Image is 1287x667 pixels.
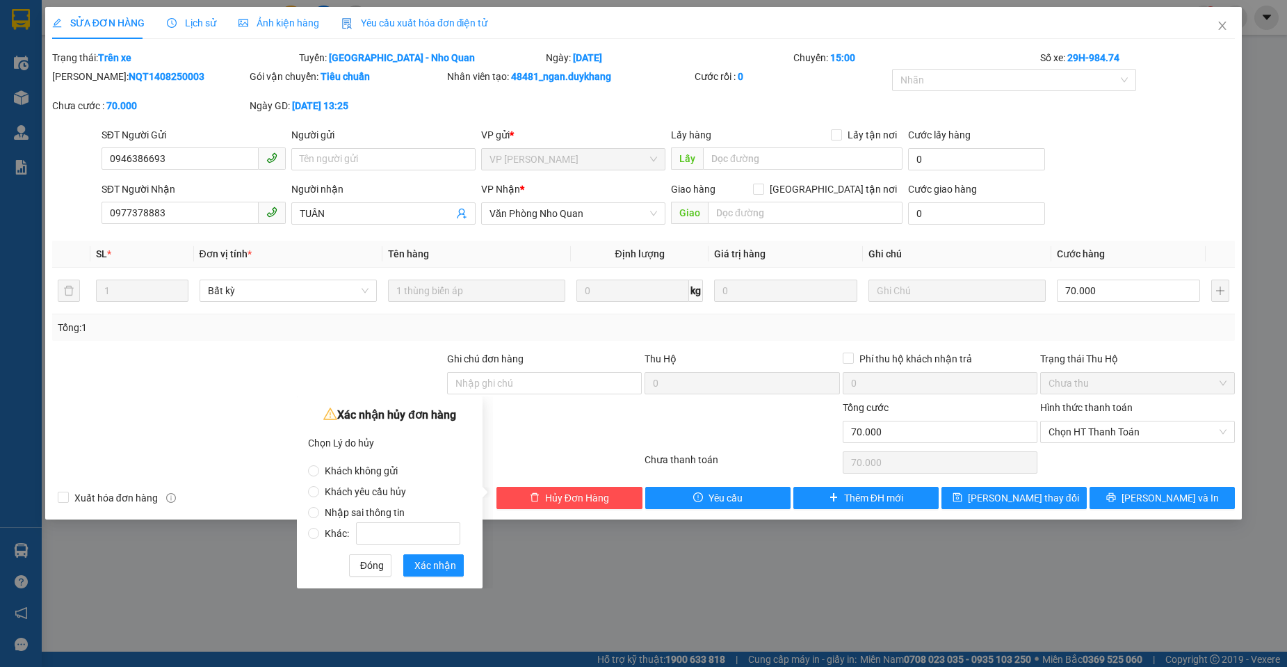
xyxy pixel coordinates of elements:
[703,147,902,170] input: Dọc đường
[738,71,743,82] b: 0
[360,558,384,573] span: Đóng
[1049,373,1227,394] span: Chưa thu
[489,203,657,224] span: Văn Phòng Nho Quan
[129,71,204,82] b: NQT1408250003
[953,492,962,504] span: save
[671,202,708,224] span: Giao
[321,71,370,82] b: Tiêu chuẩn
[643,452,841,476] div: Chưa thanh toán
[238,17,319,29] span: Ảnh kiện hàng
[238,18,248,28] span: picture
[1040,402,1133,413] label: Hình thức thanh toán
[645,353,677,364] span: Thu Hộ
[854,351,978,367] span: Phí thu hộ khách nhận trả
[645,487,791,509] button: exclamation-circleYêu cầu
[266,152,277,163] span: phone
[908,129,971,140] label: Cước lấy hàng
[908,184,977,195] label: Cước giao hàng
[52,69,247,84] div: [PERSON_NAME]:
[349,554,391,577] button: Đóng
[671,184,715,195] span: Giao hàng
[456,208,467,219] span: user-add
[489,149,657,170] span: VP Nguyễn Quốc Trị
[793,487,939,509] button: plusThêm ĐH mới
[496,487,642,509] button: deleteHủy Đơn Hàng
[481,127,665,143] div: VP gửi
[447,69,691,84] div: Nhân viên tạo:
[695,69,889,84] div: Cước rồi :
[844,490,903,506] span: Thêm ĐH mới
[908,148,1045,170] input: Cước lấy hàng
[250,98,444,113] div: Ngày GD:
[308,433,471,453] div: Chọn Lý do hủy
[941,487,1087,509] button: save[PERSON_NAME] thay đổi
[167,17,216,29] span: Lịch sử
[341,18,353,29] img: icon
[388,248,429,259] span: Tên hàng
[714,248,766,259] span: Giá trị hàng
[545,490,609,506] span: Hủy Đơn Hàng
[447,372,642,394] input: Ghi chú đơn hàng
[1057,248,1105,259] span: Cước hàng
[52,98,247,113] div: Chưa cước :
[968,490,1079,506] span: [PERSON_NAME] thay đổi
[388,280,565,302] input: VD: Bàn, Ghế
[829,492,839,504] span: plus
[1217,20,1228,31] span: close
[319,486,412,497] span: Khách yêu cầu hủy
[544,50,791,65] div: Ngày:
[341,17,488,29] span: Yêu cầu xuất hóa đơn điện tử
[291,182,476,197] div: Người nhận
[58,320,497,335] div: Tổng: 1
[1039,50,1236,65] div: Số xe:
[208,280,369,301] span: Bất kỳ
[792,50,1039,65] div: Chuyến:
[908,202,1045,225] input: Cước giao hàng
[530,492,540,504] span: delete
[52,17,145,29] span: SỬA ĐƠN HÀNG
[1211,280,1229,302] button: plus
[308,405,471,426] div: Xác nhận hủy đơn hàng
[1049,421,1227,442] span: Chọn HT Thanh Toán
[481,184,520,195] span: VP Nhận
[98,52,131,63] b: Trên xe
[671,129,711,140] span: Lấy hàng
[1203,7,1242,46] button: Close
[830,52,855,63] b: 15:00
[693,492,703,504] span: exclamation-circle
[709,490,743,506] span: Yêu cầu
[102,182,286,197] div: SĐT Người Nhận
[167,18,177,28] span: clock-circle
[714,280,857,302] input: 0
[403,554,464,577] button: Xác nhận
[102,127,286,143] div: SĐT Người Gửi
[1122,490,1219,506] span: [PERSON_NAME] và In
[671,147,703,170] span: Lấy
[842,127,902,143] span: Lấy tận nơi
[843,402,889,413] span: Tổng cước
[51,50,298,65] div: Trạng thái:
[298,50,544,65] div: Tuyến:
[356,522,460,545] input: Khác:
[511,71,611,82] b: 48481_ngan.duykhang
[58,280,80,302] button: delete
[323,407,337,421] span: warning
[291,127,476,143] div: Người gửi
[447,353,524,364] label: Ghi chú đơn hàng
[1040,351,1235,367] div: Trạng thái Thu Hộ
[319,528,466,539] span: Khác:
[329,52,475,63] b: [GEOGRAPHIC_DATA] - Nho Quan
[106,100,137,111] b: 70.000
[1106,492,1116,504] span: printer
[319,507,410,518] span: Nhập sai thông tin
[764,182,902,197] span: [GEOGRAPHIC_DATA] tận nơi
[863,241,1051,268] th: Ghi chú
[266,207,277,218] span: phone
[573,52,602,63] b: [DATE]
[868,280,1046,302] input: Ghi Chú
[708,202,902,224] input: Dọc đường
[292,100,348,111] b: [DATE] 13:25
[166,493,176,503] span: info-circle
[319,465,403,476] span: Khách không gửi
[96,248,107,259] span: SL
